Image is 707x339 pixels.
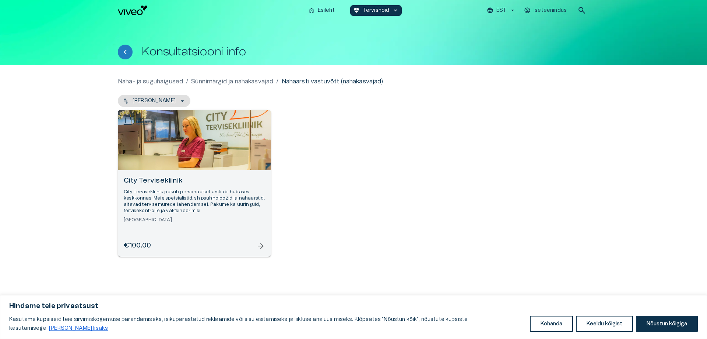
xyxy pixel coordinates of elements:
[123,115,153,125] img: City Tervisekliinik logo
[256,242,265,250] span: arrow_forward
[276,77,278,86] p: /
[392,7,399,14] span: keyboard_arrow_down
[577,6,586,15] span: search
[141,45,246,58] h1: Konsultatsiooni info
[282,77,383,86] p: Nahaarsti vastuvõtt (nahakasvajad)
[118,6,302,15] a: Navigate to homepage
[118,6,147,15] img: Viveo logo
[576,316,633,332] button: Keeldu kõigist
[124,176,265,186] h6: City Tervisekliinik
[353,7,360,14] span: ecg_heart
[636,316,698,332] button: Nõustun kõigiga
[496,7,506,14] p: EST
[350,5,402,16] button: ecg_heartTervishoidkeyboard_arrow_down
[118,77,183,86] a: Naha- ja suguhaigused
[118,95,190,107] button: [PERSON_NAME]
[133,97,176,105] p: [PERSON_NAME]
[118,45,133,59] button: Tagasi
[124,189,265,214] p: City Tervisekliinik pakub personaalset arstiabi hubases keskkonnas. Meie spetsialistid, sh psühho...
[363,7,390,14] p: Tervishoid
[124,217,265,223] h6: [GEOGRAPHIC_DATA]
[118,110,271,257] a: Open selected supplier available booking dates
[486,5,517,16] button: EST
[38,6,49,12] span: Help
[523,5,569,16] button: Iseteenindus
[574,3,589,18] button: open search modal
[318,7,335,14] p: Esileht
[530,316,573,332] button: Kohanda
[124,241,151,251] h6: €100.00
[534,7,567,14] p: Iseteenindus
[9,302,698,311] p: Hindame teie privaatsust
[305,5,338,16] button: homeEsileht
[186,77,188,86] p: /
[49,325,108,331] a: Loe lisaks
[308,7,315,14] span: home
[9,315,524,333] p: Kasutame küpsiseid teie sirvimiskogemuse parandamiseks, isikupärastatud reklaamide või sisu esita...
[191,77,273,86] a: Sünnimärgid ja nahakasvajad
